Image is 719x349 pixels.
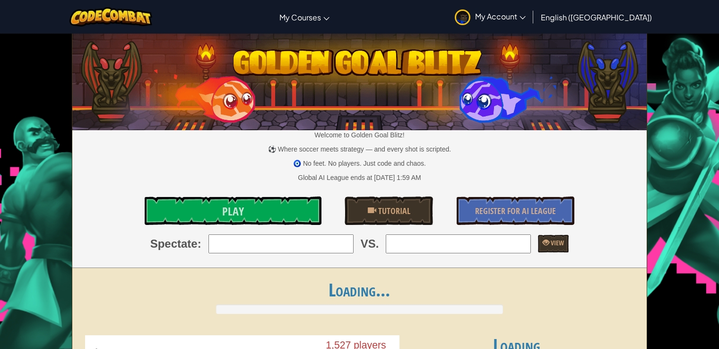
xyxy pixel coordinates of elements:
a: Tutorial [345,197,433,225]
span: English ([GEOGRAPHIC_DATA]) [541,12,652,22]
p: Welcome to Golden Goal Blitz! [72,130,647,140]
span: My Account [475,11,526,21]
a: Register for AI League [457,197,574,225]
span: VS. [361,236,379,252]
span: Play [222,204,244,219]
a: My Courses [275,4,334,30]
img: CodeCombat logo [69,7,152,27]
a: My Account [450,2,530,32]
span: View [549,238,564,247]
span: Spectate [150,236,198,252]
a: English ([GEOGRAPHIC_DATA]) [536,4,657,30]
span: Tutorial [376,205,410,217]
div: Global AI League ends at [DATE] 1:59 AM [298,173,421,182]
span: Register for AI League [475,205,556,217]
h1: Loading... [72,280,647,300]
span: My Courses [279,12,321,22]
span: : [198,236,201,252]
p: 🧿 No feet. No players. Just code and chaos. [72,159,647,168]
img: avatar [455,9,470,25]
img: Golden Goal [72,30,647,130]
p: ⚽ Where soccer meets strategy — and every shot is scripted. [72,144,647,154]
